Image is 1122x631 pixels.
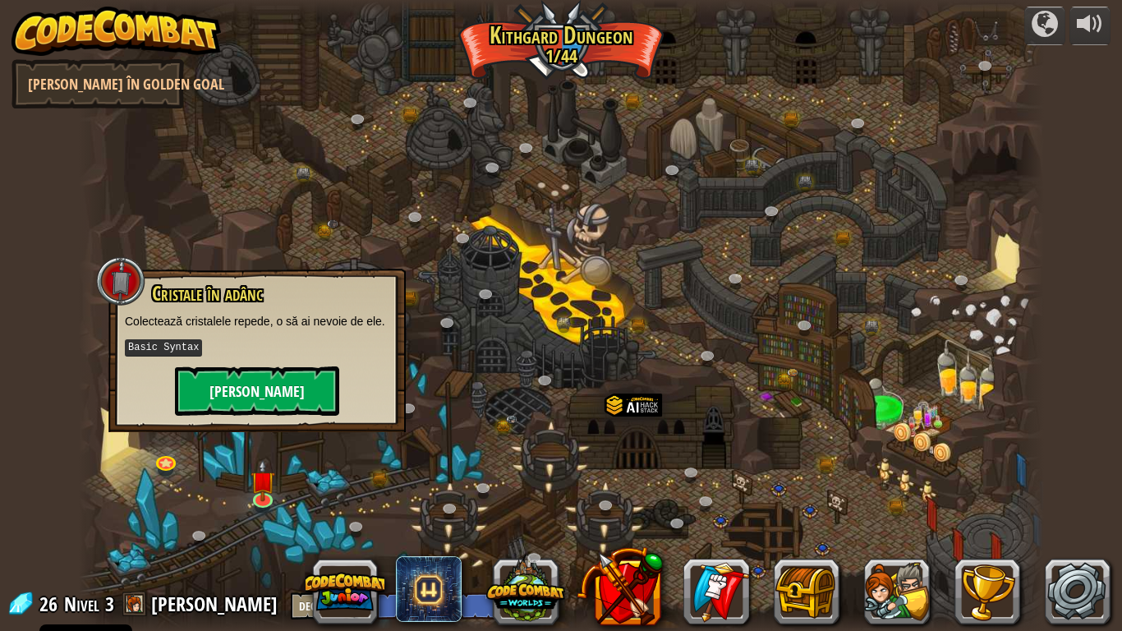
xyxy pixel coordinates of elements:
[151,591,283,617] a: [PERSON_NAME]
[786,368,798,377] img: portrait.png
[291,592,369,619] button: Deconectare
[505,415,517,424] img: portrait.png
[1024,7,1065,45] button: Campanii
[250,459,274,501] img: level-banner-unstarted.png
[11,7,222,56] img: CodeCombat - Learn how to code by playing a game
[125,339,202,357] kbd: Basic Syntax
[327,219,338,228] img: portrait.png
[64,591,99,618] span: Nivel
[11,59,184,108] a: [PERSON_NAME] în Golden Goal
[152,279,263,307] span: Cristale în adânc
[125,313,389,329] p: Colectează cristalele repede, o să ai nevoie de ele.
[39,591,62,617] span: 26
[105,591,114,617] span: 3
[1069,7,1111,45] button: Reglează volumul
[175,366,339,416] button: [PERSON_NAME]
